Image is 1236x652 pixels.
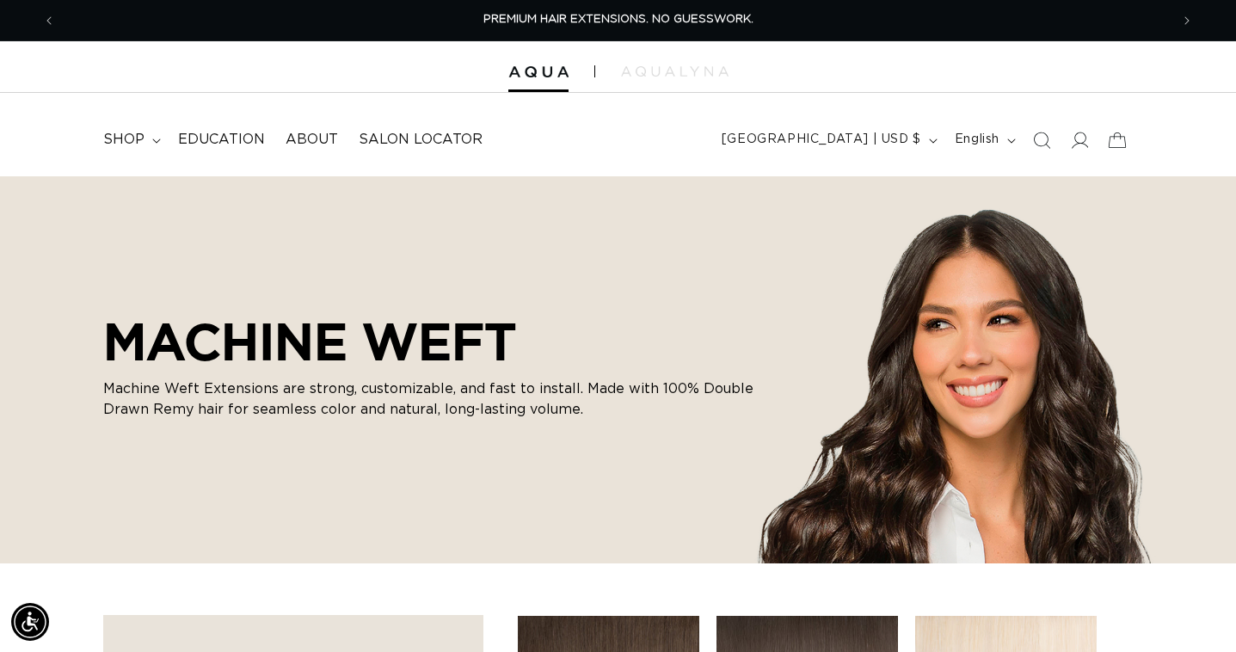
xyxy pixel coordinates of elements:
[103,378,757,420] p: Machine Weft Extensions are strong, customizable, and fast to install. Made with 100% Double Draw...
[508,66,569,78] img: Aqua Hair Extensions
[11,603,49,641] div: Accessibility Menu
[178,131,265,149] span: Education
[1023,121,1061,159] summary: Search
[621,66,729,77] img: aqualyna.com
[955,131,999,149] span: English
[286,131,338,149] span: About
[1168,4,1206,37] button: Next announcement
[30,4,68,37] button: Previous announcement
[1150,569,1236,652] iframe: Chat Widget
[103,311,757,372] h2: MACHINE WEFT
[359,131,483,149] span: Salon Locator
[275,120,348,159] a: About
[483,14,753,25] span: PREMIUM HAIR EXTENSIONS. NO GUESSWORK.
[711,124,944,157] button: [GEOGRAPHIC_DATA] | USD $
[348,120,493,159] a: Salon Locator
[944,124,1023,157] button: English
[93,120,168,159] summary: shop
[168,120,275,159] a: Education
[103,131,145,149] span: shop
[722,131,921,149] span: [GEOGRAPHIC_DATA] | USD $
